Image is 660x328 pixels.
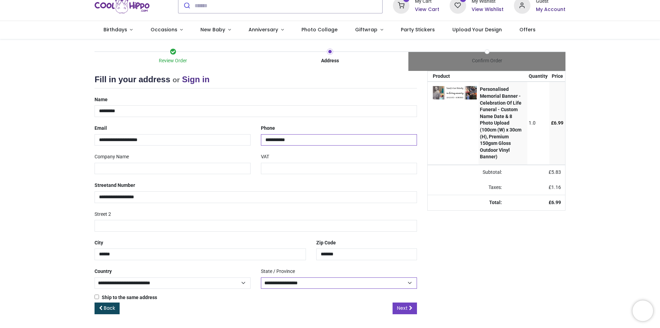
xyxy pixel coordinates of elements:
[95,303,120,314] a: Back
[480,86,521,159] strong: Personalised Memorial Banner - Celebration Of Life Funeral - Custom Name Date & 8 Photo Upload (1...
[95,209,111,220] label: Street 2
[151,26,177,33] span: Occasions
[346,21,392,39] a: Giftwrap
[549,184,561,190] span: £
[472,6,504,13] a: View Wishlist
[551,184,561,190] span: 1.16
[252,57,409,64] div: Address
[261,266,295,277] label: State / Province
[551,169,561,175] span: 5.83
[393,2,409,8] a: 1
[95,266,112,277] label: Country
[489,200,502,205] strong: Total:
[428,165,506,180] td: Subtotal:
[551,200,561,205] span: 6.99
[95,294,157,301] label: Ship to the same address
[301,26,338,33] span: Photo Collage
[428,180,506,195] td: Taxes:
[192,21,240,39] a: New Baby
[200,26,225,33] span: New Baby
[173,76,180,84] small: or
[450,2,466,8] a: 0
[240,21,293,39] a: Anniversary
[519,26,536,33] span: Offers
[551,120,563,126] span: £
[95,237,103,249] label: City
[401,26,435,33] span: Party Stickers
[529,120,548,127] div: 1.0
[428,71,478,82] th: Product
[104,305,115,311] span: Back
[397,305,408,311] span: Next
[261,123,275,134] label: Phone
[355,26,377,33] span: Giftwrap
[95,123,107,134] label: Email
[261,151,269,163] label: VAT
[95,94,108,106] label: Name
[95,295,99,299] input: Ship to the same address
[182,75,210,84] a: Sign in
[632,300,653,321] iframe: Brevo live chat
[95,151,129,163] label: Company Name
[95,180,135,191] label: Street
[249,26,278,33] span: Anniversary
[452,26,502,33] span: Upload Your Design
[433,86,477,99] img: +eE1OKAAAABklEQVQDAD7il30cRPFuAAAAAElFTkSuQmCC
[95,21,142,39] a: Birthdays
[554,120,563,126] span: 6.99
[316,237,336,249] label: Zip Code
[142,21,192,39] a: Occasions
[549,71,565,82] th: Price
[108,182,135,188] span: and Number
[95,57,252,64] div: Review Order
[527,71,550,82] th: Quantity
[549,200,561,205] strong: £
[415,6,439,13] a: View Cart
[95,75,170,84] span: Fill in your address
[408,57,565,64] div: Confirm Order
[393,303,417,314] a: Next
[549,169,561,175] span: £
[536,6,565,13] a: My Account
[103,26,127,33] span: Birthdays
